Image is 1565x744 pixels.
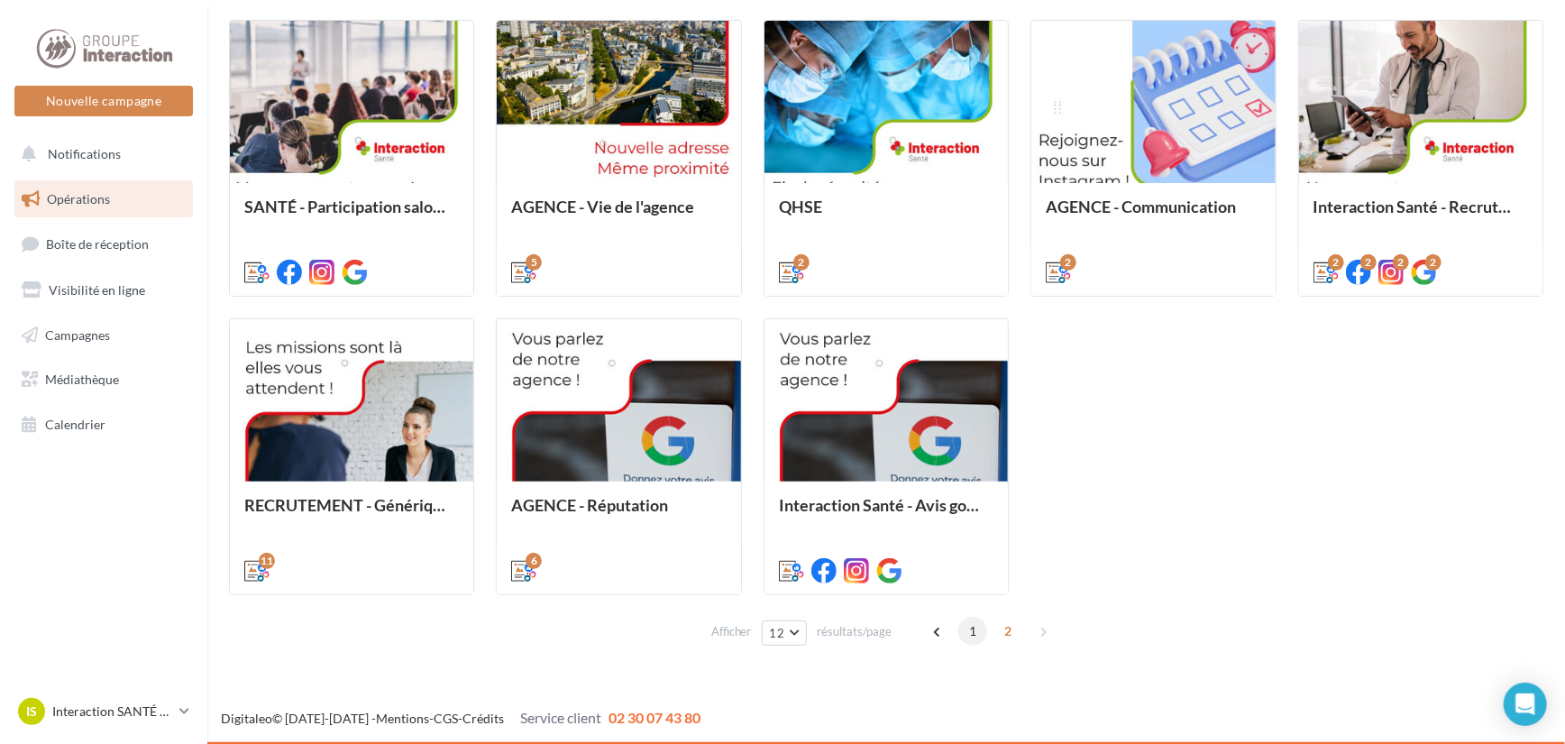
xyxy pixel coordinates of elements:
[26,703,37,721] span: IS
[462,711,504,726] a: Crédits
[993,617,1022,646] span: 2
[1360,254,1377,271] div: 2
[779,197,993,234] div: QHSE
[47,191,110,207] span: Opérations
[45,417,105,432] span: Calendrier
[46,236,149,252] span: Boîte de réception
[1313,197,1528,234] div: Interaction Santé - Recrutement secteurs pathologies
[958,617,987,646] span: 1
[1425,254,1441,271] div: 2
[779,496,993,532] div: Interaction Santé - Avis google Intérimaire
[11,317,197,354] a: Campagnes
[45,326,110,342] span: Campagnes
[1328,254,1344,271] div: 2
[11,225,197,263] a: Boîte de réception
[52,703,172,721] p: Interaction SANTÉ MACON
[14,694,193,729] a: IS Interaction SANTÉ MACON
[609,709,700,726] span: 02 30 07 43 80
[817,623,892,640] span: résultats/page
[526,553,542,569] div: 6
[221,711,700,726] span: © [DATE]-[DATE] - - -
[11,180,197,218] a: Opérations
[520,709,601,726] span: Service client
[711,623,752,640] span: Afficher
[1504,683,1547,726] div: Open Intercom Messenger
[14,86,193,116] button: Nouvelle campagne
[11,406,197,444] a: Calendrier
[762,620,808,646] button: 12
[511,197,726,234] div: AGENCE - Vie de l'agence
[49,282,145,298] span: Visibilité en ligne
[1060,254,1076,271] div: 2
[244,197,459,234] div: SANTÉ - Participation salon emploi
[45,372,119,387] span: Médiathèque
[48,146,121,161] span: Notifications
[11,135,189,173] button: Notifications
[434,711,458,726] a: CGS
[259,553,275,569] div: 11
[244,496,459,532] div: RECRUTEMENT - Générique
[11,361,197,399] a: Médiathèque
[221,711,272,726] a: Digitaleo
[793,254,810,271] div: 2
[770,626,785,640] span: 12
[1046,197,1260,234] div: AGENCE - Communication
[1393,254,1409,271] div: 2
[511,496,726,532] div: AGENCE - Réputation
[376,711,429,726] a: Mentions
[11,271,197,309] a: Visibilité en ligne
[526,254,542,271] div: 5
